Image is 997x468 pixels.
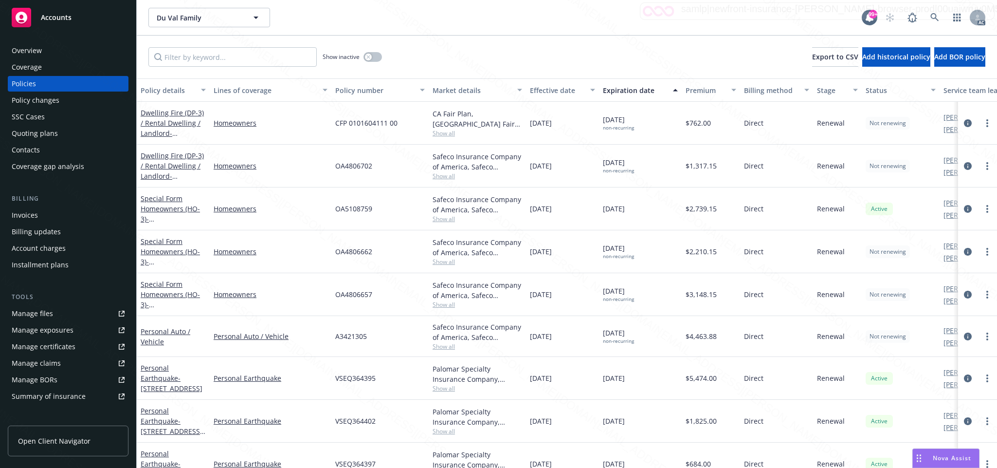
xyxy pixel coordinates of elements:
[12,257,69,273] div: Installment plans
[686,204,717,214] span: $2,739.15
[433,237,522,258] div: Safeco Insurance Company of America, Safeco Insurance (Liberty Mutual)
[141,416,205,446] span: - [STREET_ADDRESS][PERSON_NAME]
[686,416,717,426] span: $1,825.00
[433,322,522,342] div: Safeco Insurance Company of America, Safeco Insurance (Liberty Mutual)
[433,342,522,351] span: Show all
[603,286,634,302] span: [DATE]
[603,328,634,344] span: [DATE]
[744,289,763,300] span: Direct
[817,85,847,95] div: Stage
[812,52,858,61] span: Export to CSV
[817,118,845,128] span: Renewal
[214,331,327,341] a: Personal Auto / Vehicle
[157,13,241,23] span: Du Val Family
[12,356,61,371] div: Manage claims
[603,114,634,131] span: [DATE]
[530,416,552,426] span: [DATE]
[8,306,128,321] a: Manage files
[210,78,331,102] button: Lines of coverage
[8,159,128,174] a: Coverage gap analysis
[870,205,889,213] span: Active
[8,241,128,256] a: Account charges
[323,53,360,61] span: Show inactive
[869,10,877,19] div: 99+
[744,373,763,383] span: Direct
[12,59,42,75] div: Coverage
[433,384,522,393] span: Show all
[686,85,725,95] div: Premium
[8,389,128,404] a: Summary of insurance
[8,356,128,371] a: Manage claims
[141,129,202,148] span: - [STREET_ADDRESS]
[8,109,128,125] a: SSC Cases
[433,258,522,266] span: Show all
[335,373,376,383] span: VSEQ364395
[8,59,128,75] a: Coverage
[214,161,327,171] a: Homeowners
[8,4,128,31] a: Accounts
[912,449,979,468] button: Nova Assist
[12,126,58,141] div: Quoting plans
[744,204,763,214] span: Direct
[433,151,522,172] div: Safeco Insurance Company of America, Safeco Insurance (Liberty Mutual)
[603,85,667,95] div: Expiration date
[817,289,845,300] span: Renewal
[433,129,522,137] span: Show all
[870,119,906,128] span: Not renewing
[603,204,625,214] span: [DATE]
[433,85,511,95] div: Market details
[603,373,625,383] span: [DATE]
[817,416,845,426] span: Renewal
[433,172,522,180] span: Show all
[141,406,202,446] a: Personal Earthquake
[530,204,552,214] span: [DATE]
[870,162,906,170] span: Not renewing
[981,331,993,342] a: more
[18,436,91,446] span: Open Client Navigator
[817,204,845,214] span: Renewal
[862,78,940,102] button: Status
[981,160,993,172] a: more
[686,246,717,257] span: $2,210.15
[870,247,906,256] span: Not renewing
[686,331,717,341] span: $4,463.88
[603,168,634,174] div: non-recurring
[870,417,889,426] span: Active
[8,372,128,388] a: Manage BORs
[530,118,552,128] span: [DATE]
[141,280,202,319] a: Special Form Homeowners (HO-3)
[8,207,128,223] a: Invoices
[12,224,61,240] div: Billing updates
[214,289,327,300] a: Homeowners
[433,407,522,427] div: Palomar Specialty Insurance Company, Palomar, Arrowhead General Insurance Agency, Inc.
[141,85,195,95] div: Policy details
[817,331,845,341] span: Renewal
[817,161,845,171] span: Renewal
[817,373,845,383] span: Renewal
[433,280,522,300] div: Safeco Insurance Company of America, Safeco Insurance (Liberty Mutual)
[12,339,75,355] div: Manage certificates
[870,332,906,341] span: Not renewing
[12,76,36,92] div: Policies
[433,364,522,384] div: Palomar Specialty Insurance Company, Palomar, Arrowhead General Insurance Agency, Inc.
[335,289,372,300] span: OA4806657
[686,161,717,171] span: $1,317.15
[141,171,202,201] span: - [STREET_ADDRESS][PERSON_NAME]
[603,338,634,344] div: non-recurring
[12,109,45,125] div: SSC Cases
[962,203,974,215] a: circleInformation
[744,161,763,171] span: Direct
[8,43,128,58] a: Overview
[214,85,317,95] div: Lines of coverage
[12,322,73,338] div: Manage exposures
[962,373,974,384] a: circleInformation
[744,118,763,128] span: Direct
[744,85,798,95] div: Billing method
[8,142,128,158] a: Contacts
[12,142,40,158] div: Contacts
[8,339,128,355] a: Manage certificates
[813,78,862,102] button: Stage
[335,416,376,426] span: VSEQ364402
[744,416,763,426] span: Direct
[331,78,429,102] button: Policy number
